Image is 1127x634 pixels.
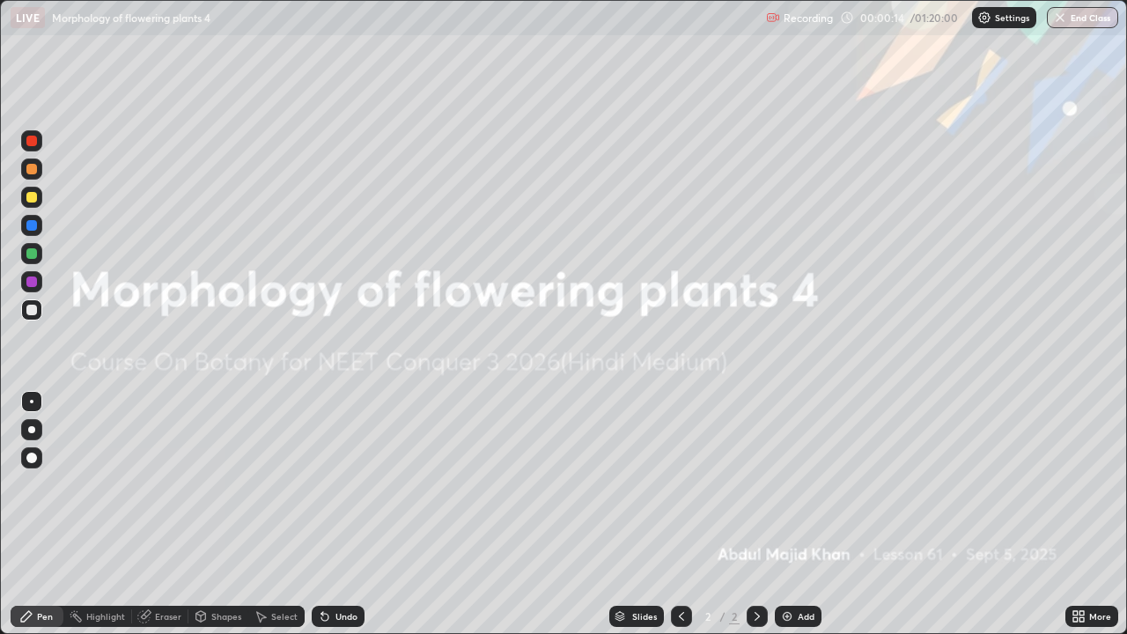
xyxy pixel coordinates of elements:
img: end-class-cross [1053,11,1067,25]
div: Select [271,612,298,621]
div: More [1089,612,1111,621]
p: Recording [784,11,833,25]
div: Highlight [86,612,125,621]
p: LIVE [16,11,40,25]
div: 2 [699,611,717,622]
div: 2 [729,608,740,624]
div: Pen [37,612,53,621]
div: Add [798,612,814,621]
div: Undo [335,612,357,621]
div: Shapes [211,612,241,621]
p: Morphology of flowering plants 4 [52,11,210,25]
img: add-slide-button [780,609,794,623]
p: Settings [995,13,1029,22]
img: class-settings-icons [977,11,991,25]
div: / [720,611,726,622]
img: recording.375f2c34.svg [766,11,780,25]
div: Slides [632,612,657,621]
button: End Class [1047,7,1118,28]
div: Eraser [155,612,181,621]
